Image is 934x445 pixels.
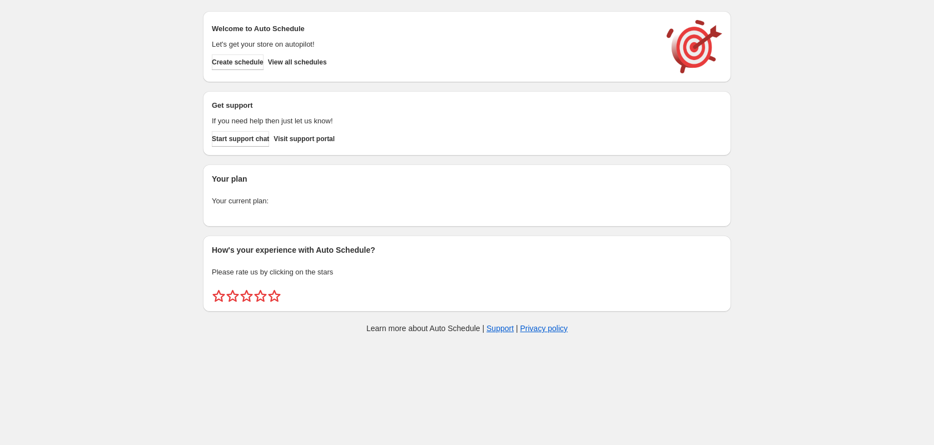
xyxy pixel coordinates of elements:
[212,58,264,67] span: Create schedule
[366,323,568,334] p: Learn more about Auto Schedule | |
[268,54,327,70] button: View all schedules
[212,54,264,70] button: Create schedule
[212,39,655,50] p: Let's get your store on autopilot!
[274,131,335,147] a: Visit support portal
[212,196,722,207] p: Your current plan:
[520,324,568,333] a: Privacy policy
[212,131,269,147] a: Start support chat
[212,244,722,256] h2: How's your experience with Auto Schedule?
[274,134,335,143] span: Visit support portal
[212,100,655,111] h2: Get support
[268,58,327,67] span: View all schedules
[212,134,269,143] span: Start support chat
[212,23,655,34] h2: Welcome to Auto Schedule
[212,173,722,184] h2: Your plan
[212,267,722,278] p: Please rate us by clicking on the stars
[486,324,514,333] a: Support
[212,116,655,127] p: If you need help then just let us know!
